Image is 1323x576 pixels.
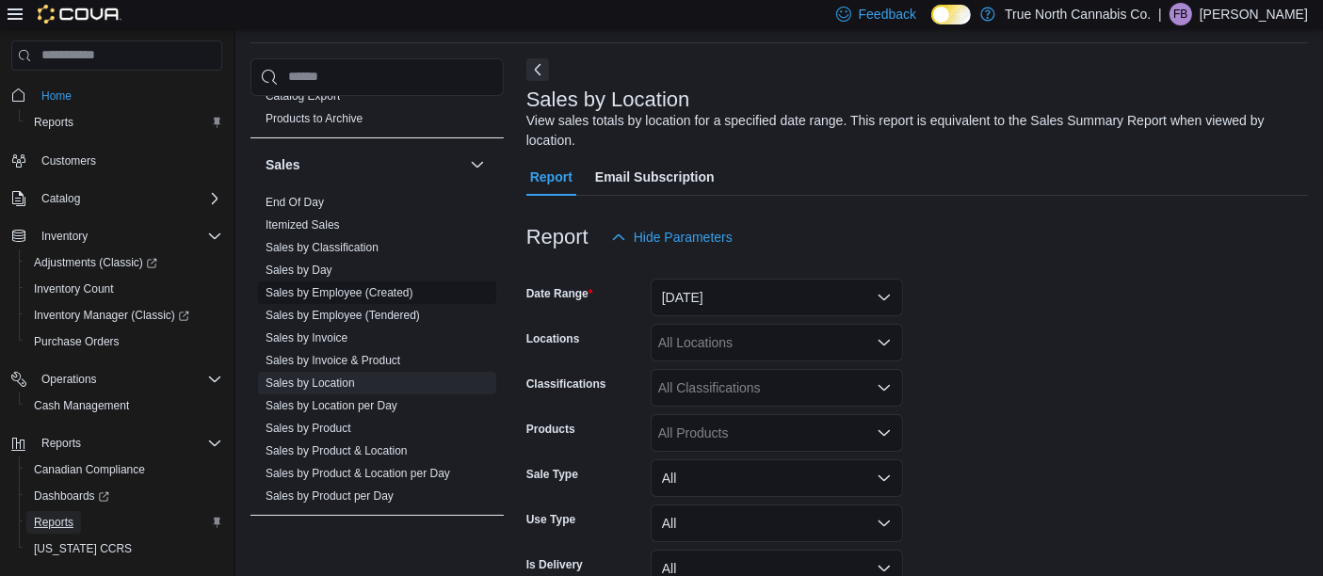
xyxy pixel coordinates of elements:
button: All [651,459,903,497]
button: Next [526,58,549,81]
a: End Of Day [266,196,324,209]
label: Classifications [526,376,606,392]
span: Customers [41,153,96,168]
button: Inventory [4,223,230,249]
a: Sales by Day [266,264,332,277]
span: Customers [34,149,222,172]
span: Sales by Employee (Created) [266,285,413,300]
button: Catalog [4,185,230,212]
div: View sales totals by location for a specified date range. This report is equivalent to the Sales ... [526,111,1299,151]
button: Reports [19,109,230,136]
button: Inventory Count [19,276,230,302]
button: Purchase Orders [19,328,230,355]
span: Inventory Manager (Classic) [26,304,222,327]
span: Reports [34,115,73,130]
button: Home [4,82,230,109]
span: Reports [26,511,222,534]
input: Dark Mode [931,5,971,24]
span: Cash Management [26,394,222,417]
span: Email Subscription [595,158,715,196]
button: Canadian Compliance [19,456,230,483]
a: Dashboards [26,485,117,507]
span: Sales by Product [266,421,351,436]
button: Catalog [34,187,88,210]
span: Reports [26,111,222,134]
a: Sales by Location per Day [266,399,397,412]
a: Sales by Employee (Created) [266,286,413,299]
a: Home [34,85,79,107]
a: Reports [26,111,81,134]
button: Open list of options [877,425,892,440]
span: Inventory [41,229,88,244]
span: Operations [41,372,97,387]
span: End Of Day [266,195,324,210]
span: Dashboards [34,488,109,504]
label: Date Range [526,286,593,301]
a: Sales by Invoice & Product [266,354,400,367]
p: [PERSON_NAME] [1200,3,1308,25]
span: Canadian Compliance [34,462,145,477]
a: Sales by Product per Day [266,489,394,503]
label: Use Type [526,512,575,527]
button: Sales [466,153,489,176]
a: Inventory Count [26,278,121,300]
a: Cash Management [26,394,137,417]
div: Products [250,85,504,137]
button: Cash Management [19,392,230,419]
button: Reports [19,509,230,536]
span: Inventory [34,225,222,248]
span: Sales by Employee (Tendered) [266,308,420,323]
span: Itemized Sales [266,217,340,232]
h3: Report [526,226,589,248]
span: Operations [34,368,222,391]
a: Sales by Product & Location per Day [266,467,450,480]
a: Dashboards [19,483,230,509]
button: [US_STATE] CCRS [19,536,230,562]
label: Sale Type [526,467,578,482]
a: Adjustments (Classic) [19,249,230,276]
button: Open list of options [877,335,892,350]
span: Sales by Location per Day [266,398,397,413]
span: Feedback [859,5,916,24]
div: Sales [250,191,504,515]
span: Reports [34,515,73,530]
div: Felix Brining [1170,3,1192,25]
span: Sales by Day [266,263,332,278]
a: Purchase Orders [26,330,127,353]
label: Is Delivery [526,557,583,572]
button: Customers [4,147,230,174]
a: Adjustments (Classic) [26,251,165,274]
span: Home [41,88,72,104]
span: Reports [34,432,222,455]
span: Reports [41,436,81,451]
button: Open list of options [877,380,892,395]
button: Reports [34,432,89,455]
button: Inventory [34,225,95,248]
a: Sales by Employee (Tendered) [266,309,420,322]
span: Sales by Location [266,376,355,391]
span: Dark Mode [931,24,932,25]
a: Catalog Export [266,89,340,103]
label: Products [526,422,575,437]
span: Dashboards [26,485,222,507]
span: Canadian Compliance [26,458,222,481]
a: Inventory Manager (Classic) [19,302,230,328]
img: Cova [38,5,121,24]
span: Adjustments (Classic) [26,251,222,274]
span: Products to Archive [266,111,363,126]
a: Products to Archive [266,112,363,125]
a: Sales by Classification [266,241,379,254]
span: Report [530,158,573,196]
a: Sales by Invoice [266,331,347,344]
a: Itemized Sales [266,218,340,232]
span: Adjustments (Classic) [34,255,157,270]
span: Inventory Count [34,281,114,296]
button: Operations [4,366,230,392]
button: Operations [34,368,105,391]
span: Purchase Orders [26,330,222,353]
span: Catalog [41,191,80,206]
span: Cash Management [34,398,129,413]
span: Sales by Product & Location [266,443,408,458]
span: Purchase Orders [34,334,120,349]
span: Sales by Product per Day [266,488,394,504]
